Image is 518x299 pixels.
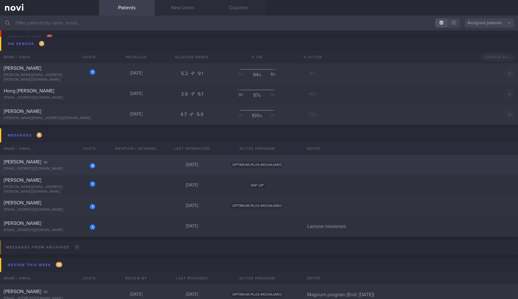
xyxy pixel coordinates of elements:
div: Messages from Archived [4,243,81,252]
span: [PERSON_NAME] [4,221,41,226]
div: 4 [90,163,95,168]
span: 9.9 [197,112,203,117]
div: Chats [74,272,99,284]
sub: % [259,74,261,77]
div: 40 [294,91,331,97]
div: [EMAIL_ADDRESS][DOMAIN_NAME] [4,96,95,100]
div: % TIR [220,51,294,63]
sub: % [259,114,262,118]
div: On sensor [6,40,46,48]
div: [DATE] [164,224,220,229]
div: 0 [238,113,250,119]
div: Magnum program (End: [DATE]) [303,292,518,298]
div: Last Interacted [164,142,220,155]
div: Last Reviewed [164,272,220,284]
div: Notes [303,142,518,155]
div: Review this week [6,261,64,269]
sub: % [273,73,276,76]
div: Active Program [220,272,294,284]
div: [DATE] [108,112,164,117]
span: OPTIMUM-PLUS-MOUNJARO [231,203,283,208]
div: 1 [90,225,95,230]
sub: % [241,94,243,97]
span: OPTIMUM-PLUS-MOUNJARO [231,292,283,297]
div: 53 [294,111,331,118]
div: [PERSON_NAME][EMAIL_ADDRESS][DOMAIN_NAME] [4,116,95,121]
span: [PERSON_NAME] [4,159,41,164]
div: [DATE] [108,71,164,76]
sub: % [273,94,276,97]
div: 97 [251,92,263,98]
span: 9.1 [198,71,203,76]
span: [PERSON_NAME] [4,109,41,114]
div: 1 [90,204,95,209]
div: Active Program [220,142,294,155]
div: 41 [294,70,331,77]
span: 15 [56,262,62,267]
div: [EMAIL_ADDRESS][DOMAIN_NAME] [4,228,95,233]
div: Review By [108,272,164,284]
div: 6 [264,72,276,78]
button: Assigned patients [465,18,514,28]
div: Notes [303,272,518,284]
div: [DATE] [164,292,220,297]
span: [PERSON_NAME] [4,200,41,205]
div: [DATE] [164,162,220,168]
div: 3 [238,92,250,98]
div: Glucose Range [164,51,220,63]
sub: % [314,72,317,76]
div: Installed [108,51,164,63]
span: OPTIMUM-PLUS-MOUNJARO [231,162,283,167]
div: [DATE] [108,91,164,97]
div: Lactose intolerant. [303,223,518,230]
div: 100 [251,113,263,119]
sub: % [258,94,261,98]
span: Hong [PERSON_NAME] [4,88,54,93]
div: [DATE] [164,203,220,209]
span: [PERSON_NAME] [4,178,41,183]
div: [DATE] [108,292,164,297]
div: 0 [264,92,276,98]
div: 0 [264,113,276,119]
span: 5.2 [181,71,189,76]
button: Dismiss All [481,53,514,61]
span: 4.7 [180,112,188,117]
div: 0 [238,72,250,78]
sub: % [314,113,317,117]
sub: % [314,93,317,96]
div: [EMAIL_ADDRESS][DOMAIN_NAME] [4,167,95,171]
div: [DATE] [164,183,220,188]
div: [EMAIL_ADDRESS][DOMAIN_NAME] [4,208,95,212]
div: Chats [74,51,99,63]
span: 3 [39,41,44,46]
span: [PERSON_NAME] [4,66,41,71]
span: SAF-LIP [249,183,265,188]
span: 6.1 [198,91,203,96]
span: 0 [74,244,80,250]
span: 4 [37,132,42,138]
span: 3.6 [181,91,189,96]
div: Mention / Internal [108,142,164,155]
div: 94 [251,72,263,78]
div: 1 [90,181,95,187]
div: 1 [90,69,95,75]
sub: % [241,114,244,117]
span: [PERSON_NAME] [4,289,41,294]
div: Messages [6,131,43,140]
sub: % [273,114,276,117]
div: [PERSON_NAME][EMAIL_ADDRESS][PERSON_NAME][DOMAIN_NAME] [4,73,95,82]
sub: % [241,73,244,76]
div: % Active [294,51,331,63]
div: Chats [74,142,99,155]
div: [PERSON_NAME][EMAIL_ADDRESS][PERSON_NAME][DOMAIN_NAME] [4,185,95,194]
